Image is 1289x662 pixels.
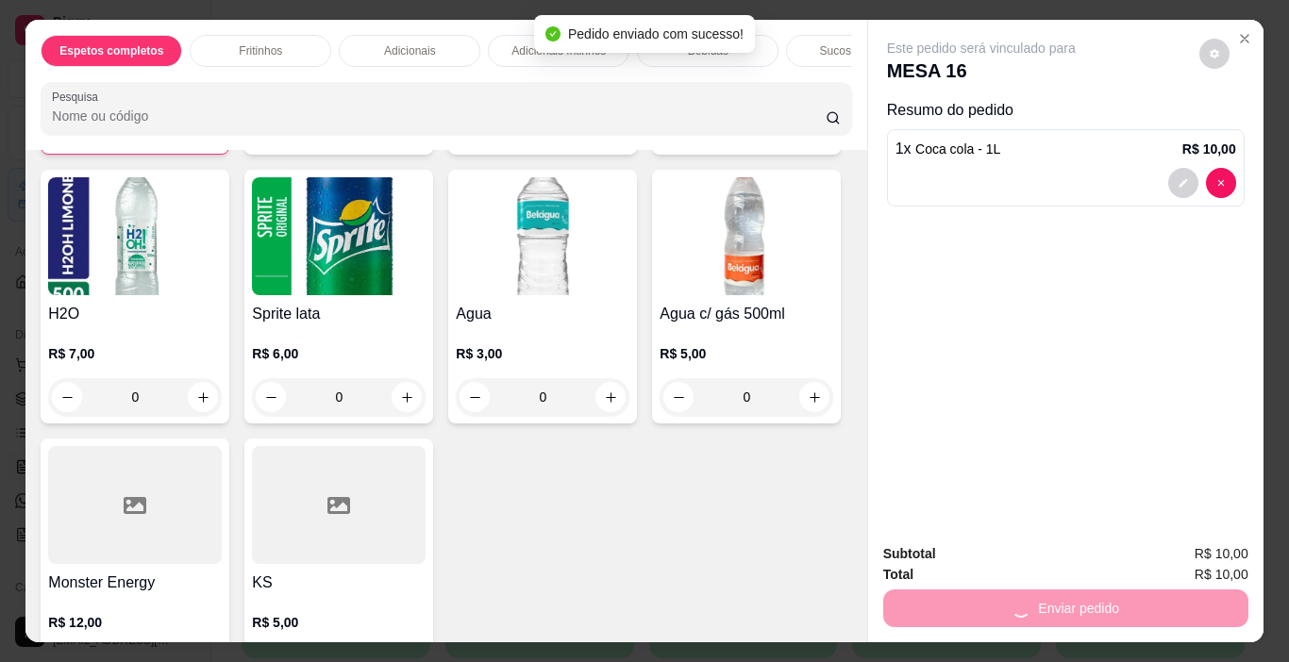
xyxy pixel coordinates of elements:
p: Sucos naturais [820,43,895,58]
h4: Sprite lata [252,303,426,325]
strong: Subtotal [883,546,936,561]
span: Pedido enviado com sucesso! [568,26,744,41]
p: R$ 10,00 [1182,140,1236,158]
h4: Agua c/ gás 500ml [660,303,833,325]
span: Coca cola - 1L [915,141,1000,157]
p: MESA 16 [887,58,1076,84]
img: product-image [660,177,833,295]
button: decrease-product-quantity [663,382,694,412]
p: Adicionais [384,43,436,58]
p: Fritinhos [239,43,282,58]
button: Close [1230,24,1260,54]
img: product-image [252,177,426,295]
button: decrease-product-quantity [1168,168,1198,198]
p: R$ 5,00 [252,613,426,632]
input: Pesquisa [52,107,826,125]
p: Resumo do pedido [887,99,1245,122]
p: R$ 6,00 [252,344,426,363]
span: check-circle [545,26,561,41]
p: R$ 12,00 [48,613,222,632]
h4: KS [252,571,426,594]
img: product-image [48,177,222,295]
button: decrease-product-quantity [1206,168,1236,198]
p: R$ 5,00 [660,344,833,363]
img: product-image [456,177,629,295]
label: Pesquisa [52,89,105,105]
p: Espetos completos [59,43,163,58]
p: Adicionais fritinhos [511,43,606,58]
button: decrease-product-quantity [1199,39,1230,69]
strong: Total [883,567,913,582]
button: increase-product-quantity [392,382,422,412]
p: R$ 3,00 [456,344,629,363]
span: R$ 10,00 [1195,543,1248,564]
h4: Agua [456,303,629,325]
button: increase-product-quantity [188,382,218,412]
h4: Monster Energy [48,571,222,594]
button: decrease-product-quantity [52,382,82,412]
p: Este pedido será vinculado para [887,39,1076,58]
span: R$ 10,00 [1195,564,1248,585]
button: decrease-product-quantity [256,382,286,412]
h4: H2O [48,303,222,325]
button: increase-product-quantity [799,382,829,412]
p: 1 x [896,138,1001,160]
p: R$ 7,00 [48,344,222,363]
